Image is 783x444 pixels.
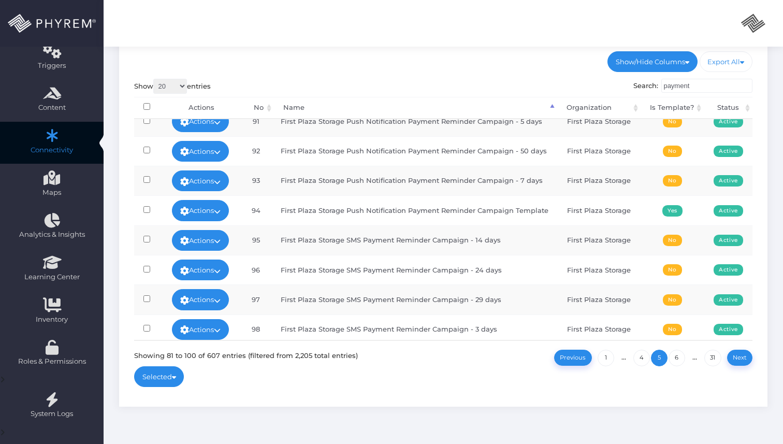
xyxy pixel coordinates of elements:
span: Roles & Permissions [7,356,97,367]
td: First Plaza Storage [558,136,641,166]
a: Actions [172,319,229,340]
a: Actions [172,230,229,251]
td: 94 [241,195,271,225]
td: 97 [241,284,271,314]
span: Active [714,116,743,127]
a: Export All [700,51,753,72]
span: … [615,353,633,361]
input: Search: [661,79,752,93]
td: 98 [241,314,271,344]
span: Active [714,324,743,335]
span: Inventory [7,314,97,325]
td: 93 [241,166,271,195]
th: Actions [160,97,243,119]
span: Triggers [7,61,97,71]
th: Name: activate to sort column descending [274,97,557,119]
div: Showing 81 to 100 of 607 entries (filtered from 2,205 total entries) [134,348,358,361]
select: Showentries [153,79,187,94]
td: 96 [241,255,271,284]
th: Is Template?: activate to sort column ascending [641,97,704,119]
th: Status: activate to sort column ascending [704,97,752,119]
td: 92 [241,136,271,166]
a: Previous [554,350,592,366]
span: Learning Center [7,272,97,282]
span: Active [714,235,743,246]
a: Actions [172,289,229,310]
th: No: activate to sort column ascending [243,97,274,119]
span: Content [7,103,97,113]
a: 6 [669,350,685,366]
span: Active [714,264,743,276]
td: First Plaza Storage SMS Payment Reminder Campaign - 3 days [271,314,558,344]
td: First Plaza Storage [558,255,641,284]
span: No [663,294,682,306]
a: 31 [704,350,721,366]
span: Connectivity [7,145,97,155]
span: No [663,146,682,157]
td: First Plaza Storage [558,195,641,225]
td: First Plaza Storage Push Notification Payment Reminder Campaign - 5 days [271,106,558,136]
span: Active [714,205,743,217]
td: First Plaza Storage SMS Payment Reminder Campaign - 29 days [271,284,558,314]
a: Actions [172,141,229,162]
span: No [663,116,682,127]
a: Actions [172,260,229,280]
span: No [663,264,682,276]
a: 1 [598,350,614,366]
td: First Plaza Storage SMS Payment Reminder Campaign - 14 days [271,225,558,255]
span: Active [714,294,743,306]
a: Next [727,350,753,366]
th: Organization: activate to sort column ascending [557,97,641,119]
span: No [663,324,682,335]
td: First Plaza Storage [558,106,641,136]
a: Actions [172,170,229,191]
span: Yes [662,205,683,217]
td: First Plaza Storage Push Notification Payment Reminder Campaign - 7 days [271,166,558,195]
td: First Plaza Storage SMS Payment Reminder Campaign - 24 days [271,255,558,284]
label: Show entries [134,79,211,94]
span: No [663,175,682,187]
td: First Plaza Storage Push Notification Payment Reminder Campaign Template [271,195,558,225]
a: Show/Hide Columns [607,51,698,72]
a: Actions [172,111,229,132]
td: First Plaza Storage [558,166,641,195]
td: First Plaza Storage Push Notification Payment Reminder Campaign - 50 days [271,136,558,166]
td: 91 [241,106,271,136]
a: Selected [134,366,184,387]
label: Search: [633,79,753,93]
span: System Logs [7,409,97,419]
td: First Plaza Storage [558,225,641,255]
a: 5 [651,350,668,366]
span: Active [714,146,743,157]
span: Analytics & Insights [7,230,97,240]
span: Active [714,175,743,187]
td: First Plaza Storage [558,314,641,344]
td: First Plaza Storage [558,284,641,314]
span: No [663,235,682,246]
a: 4 [633,350,650,366]
span: … [686,353,704,361]
a: Actions [172,200,229,221]
td: 95 [241,225,271,255]
span: Maps [42,188,61,198]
